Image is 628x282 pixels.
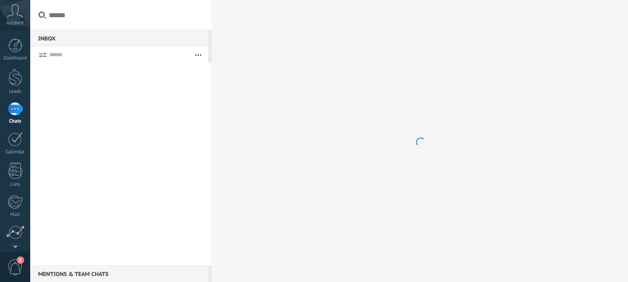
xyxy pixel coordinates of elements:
[2,212,29,218] div: Mail
[2,118,29,125] div: Chats
[2,55,29,61] div: Dashboard
[2,149,29,155] div: Calendar
[17,256,24,264] span: 2
[2,89,29,95] div: Leads
[30,265,208,282] div: Mentions & Team chats
[7,20,24,26] span: Account
[188,46,208,63] button: More
[30,30,208,46] div: Inbox
[2,182,29,188] div: Lists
